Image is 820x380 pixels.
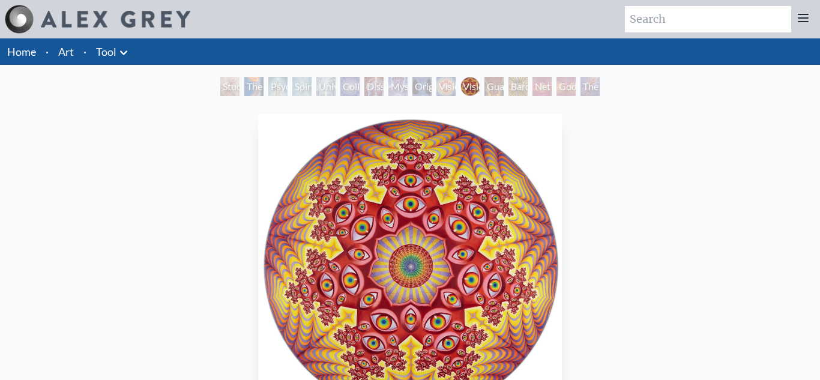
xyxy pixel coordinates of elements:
a: Art [58,43,74,60]
input: Search [625,6,791,32]
div: Spiritual Energy System [292,77,312,96]
div: Vision Crystal [436,77,456,96]
div: Study for the Great Turn [220,77,240,96]
div: Godself [556,77,576,96]
div: Psychic Energy System [268,77,288,96]
div: Vision [PERSON_NAME] [460,77,480,96]
div: Universal Mind Lattice [316,77,336,96]
div: The Torch [244,77,264,96]
a: Home [7,45,36,58]
a: Tool [96,43,116,60]
li: · [79,38,91,65]
div: Dissectional Art for Tool's Lateralus CD [364,77,384,96]
div: Original Face [412,77,432,96]
div: Net of Being [532,77,552,96]
div: Collective Vision [340,77,360,96]
div: Bardo Being [508,77,528,96]
div: Guardian of Infinite Vision [484,77,504,96]
div: Mystic Eye [388,77,408,96]
div: The Great Turn [580,77,600,96]
li: · [41,38,53,65]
